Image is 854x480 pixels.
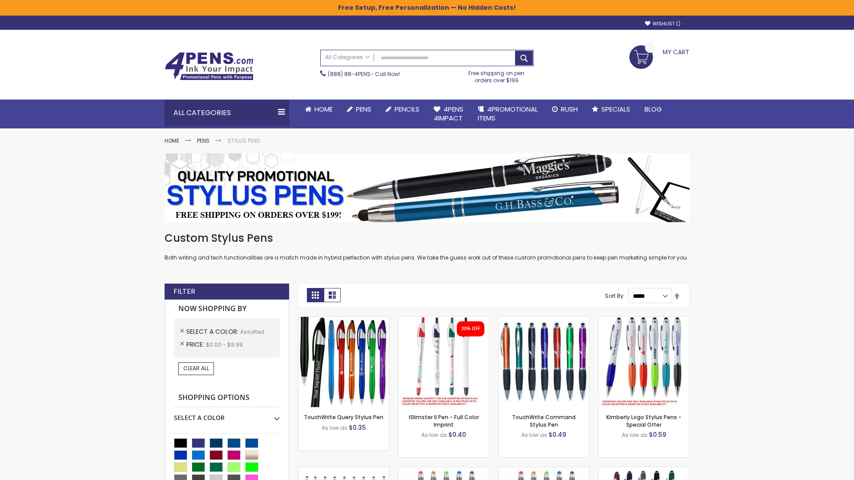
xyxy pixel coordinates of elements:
[298,467,389,474] a: Stiletto Advertising Stylus Pens-Assorted
[325,54,370,61] span: All Categories
[322,424,347,432] span: As low as
[599,467,689,474] a: Custom Soft Touch® Metal Pens with Stylus-Assorted
[328,70,371,78] a: (888) 88-4PENS
[601,104,630,114] span: Specials
[314,104,333,114] span: Home
[321,50,374,65] a: All Categories
[165,231,689,262] div: Both writing and tech functionalities are a match made in hybrid perfection with stylus pens. We ...
[434,104,463,123] span: 4Pens 4impact
[173,287,195,296] strong: Filter
[545,100,585,119] a: Rush
[605,292,624,300] label: Sort By
[606,413,681,428] a: Kimberly Logo Stylus Pens - Special Offer
[356,104,371,114] span: Pens
[427,100,471,128] a: 4Pens4impact
[421,431,447,439] span: As low as
[645,20,681,27] a: Wishlist
[298,100,340,119] a: Home
[227,137,260,144] strong: Stylus Pens
[561,104,578,114] span: Rush
[165,231,689,245] h1: Custom Stylus Pens
[499,316,589,324] a: TouchWrite Command Stylus Pen-Assorted
[186,340,206,349] span: Price
[165,52,254,80] img: 4Pens Custom Pens and Promotional Products
[197,137,209,144] a: Pens
[409,413,479,428] a: iSlimster II Pen - Full Color Imprint
[165,100,289,126] div: All Categories
[206,341,243,348] span: $0.00 - $9.99
[328,70,400,78] span: - Call Now!
[637,100,669,119] a: Blog
[379,100,427,119] a: Pencils
[174,388,280,408] strong: Shopping Options
[461,326,480,332] div: 30% OFF
[645,104,662,114] span: Blog
[622,431,648,439] span: As low as
[307,288,324,302] strong: Grid
[186,327,240,336] span: Select A Color
[240,328,264,336] span: Assorted
[399,467,489,474] a: Islander Softy Gel Pen with Stylus-Assorted
[459,66,534,84] div: Free shipping on pen orders over $199
[448,430,466,439] span: $0.40
[471,100,545,128] a: 4PROMOTIONALITEMS
[512,413,576,428] a: TouchWrite Command Stylus Pen
[499,467,589,474] a: Islander Softy Gel with Stylus - ColorJet Imprint-Assorted
[340,100,379,119] a: Pens
[399,317,489,407] img: iSlimster II - Full Color-Assorted
[548,430,566,439] span: $0.49
[349,423,366,432] span: $0.35
[298,316,389,324] a: TouchWrite Query Stylus Pen-Assorted
[304,413,383,421] a: TouchWrite Query Stylus Pen
[165,153,689,222] img: Stylus Pens
[599,316,689,324] a: Kimberly Logo Stylus Pens-Assorted
[178,362,214,375] a: Clear All
[599,317,689,407] img: Kimberly Logo Stylus Pens-Assorted
[585,100,637,119] a: Specials
[521,431,547,439] span: As low as
[183,364,209,372] span: Clear All
[499,317,589,407] img: TouchWrite Command Stylus Pen-Assorted
[165,137,179,144] a: Home
[399,316,489,324] a: iSlimster II - Full Color-Assorted
[649,430,666,439] span: $0.59
[298,317,389,407] img: TouchWrite Query Stylus Pen-Assorted
[395,104,419,114] span: Pencils
[174,300,280,318] strong: Now Shopping by
[478,104,538,123] span: 4PROMOTIONAL ITEMS
[174,407,280,422] div: Select A Color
